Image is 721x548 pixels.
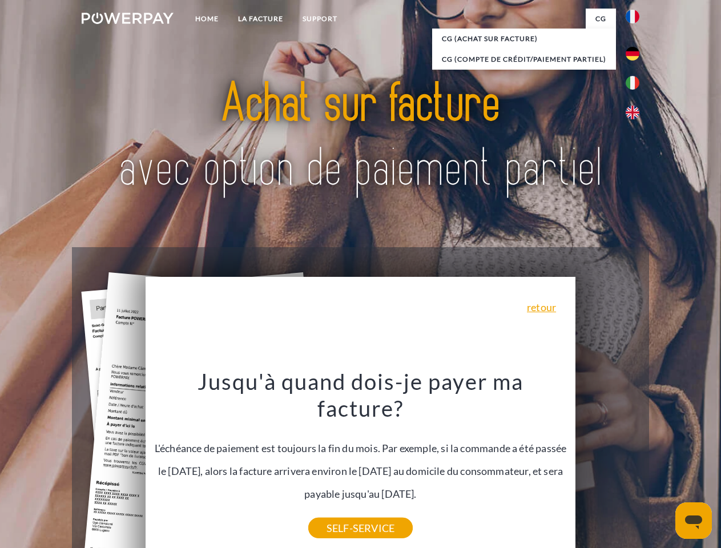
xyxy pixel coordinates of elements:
[432,29,616,49] a: CG (achat sur facture)
[527,302,556,312] a: retour
[186,9,228,29] a: Home
[675,502,712,539] iframe: Bouton de lancement de la fenêtre de messagerie
[293,9,347,29] a: Support
[152,368,569,528] div: L'échéance de paiement est toujours la fin du mois. Par exemple, si la commande a été passée le [...
[152,368,569,422] h3: Jusqu'à quand dois-je payer ma facture?
[586,9,616,29] a: CG
[228,9,293,29] a: LA FACTURE
[109,55,612,219] img: title-powerpay_fr.svg
[432,49,616,70] a: CG (Compte de crédit/paiement partiel)
[626,76,639,90] img: it
[82,13,174,24] img: logo-powerpay-white.svg
[626,10,639,23] img: fr
[308,518,413,538] a: SELF-SERVICE
[626,106,639,119] img: en
[626,47,639,61] img: de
